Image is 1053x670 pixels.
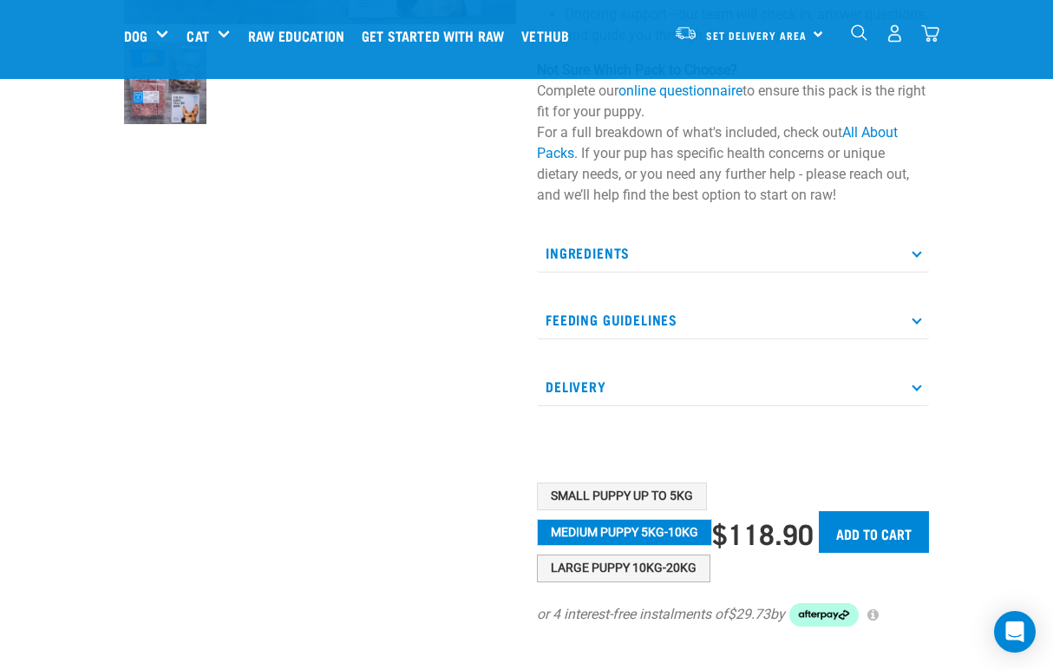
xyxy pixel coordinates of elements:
[712,517,814,548] div: $118.90
[124,25,147,46] a: Dog
[537,300,929,339] p: Feeding Guidelines
[851,24,867,41] img: home-icon-1@2x.png
[921,24,939,43] img: home-icon@2x.png
[886,24,904,43] img: user.png
[517,1,582,70] a: Vethub
[537,555,710,582] button: Large Puppy 10kg-20kg
[537,60,929,206] p: Complete our to ensure this pack is the right fit for your puppy. For a full breakdown of what's ...
[537,367,929,406] p: Delivery
[789,603,859,627] img: Afterpay
[537,483,707,510] button: Small Puppy up to 5kg
[537,233,929,273] p: Ingredients
[728,604,770,625] span: $29.73
[706,32,807,38] span: Set Delivery Area
[618,82,742,99] a: online questionnaire
[674,25,697,41] img: van-moving.png
[994,611,1036,653] div: Open Intercom Messenger
[244,1,357,70] a: Raw Education
[819,511,929,553] input: Add to cart
[186,25,208,46] a: Cat
[537,519,712,547] button: Medium Puppy 5kg-10kg
[537,603,929,627] div: or 4 interest-free instalments of by
[357,1,517,70] a: Get started with Raw
[124,42,206,124] img: NPS Puppy Update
